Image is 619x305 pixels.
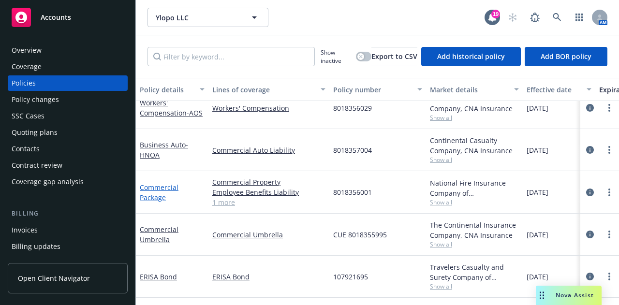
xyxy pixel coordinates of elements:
[12,108,44,124] div: SSC Cases
[212,230,325,240] a: Commercial Umbrella
[604,187,615,198] a: more
[604,144,615,156] a: more
[527,230,548,240] span: [DATE]
[12,92,59,107] div: Policy changes
[12,75,36,91] div: Policies
[604,102,615,114] a: more
[430,240,519,248] span: Show all
[523,78,595,101] button: Effective date
[570,8,589,27] a: Switch app
[12,239,60,254] div: Billing updates
[8,4,128,31] a: Accounts
[12,125,58,140] div: Quoting plans
[12,158,62,173] div: Contract review
[8,92,128,107] a: Policy changes
[584,102,596,114] a: circleInformation
[8,141,128,157] a: Contacts
[604,229,615,240] a: more
[541,52,591,61] span: Add BOR policy
[437,52,505,61] span: Add historical policy
[430,262,519,282] div: Travelers Casualty and Surety Company of America, Travelers Insurance
[140,225,178,244] a: Commercial Umbrella
[136,78,208,101] button: Policy details
[503,8,522,27] a: Start snowing
[140,85,194,95] div: Policy details
[491,10,500,18] div: 19
[8,108,128,124] a: SSC Cases
[8,222,128,238] a: Invoices
[12,43,42,58] div: Overview
[430,282,519,290] span: Show all
[430,220,519,240] div: The Continental Insurance Company, CNA Insurance
[147,8,268,27] button: Ylopo LLC
[527,272,548,282] span: [DATE]
[333,272,368,282] span: 107921695
[430,156,519,164] span: Show all
[584,144,596,156] a: circleInformation
[8,43,128,58] a: Overview
[156,13,239,23] span: Ylopo LLC
[556,291,594,299] span: Nova Assist
[212,177,325,187] a: Commercial Property
[430,178,519,198] div: National Fire Insurance Company of [GEOGRAPHIC_DATA], CNA Insurance
[329,78,426,101] button: Policy number
[212,85,315,95] div: Lines of coverage
[140,140,188,160] a: Business Auto
[321,48,352,65] span: Show inactive
[527,145,548,155] span: [DATE]
[527,187,548,197] span: [DATE]
[147,47,315,66] input: Filter by keyword...
[547,8,567,27] a: Search
[430,85,508,95] div: Market details
[8,75,128,91] a: Policies
[421,47,521,66] button: Add historical policy
[426,78,523,101] button: Market details
[525,47,607,66] button: Add BOR policy
[333,230,387,240] span: CUE 8018355995
[604,271,615,282] a: more
[18,273,90,283] span: Open Client Navigator
[8,59,128,74] a: Coverage
[584,271,596,282] a: circleInformation
[584,229,596,240] a: circleInformation
[371,47,417,66] button: Export to CSV
[527,85,581,95] div: Effective date
[8,239,128,254] a: Billing updates
[8,158,128,173] a: Contract review
[333,145,372,155] span: 8018357004
[12,141,40,157] div: Contacts
[140,272,177,281] a: ERISA Bond
[12,222,38,238] div: Invoices
[41,14,71,21] span: Accounts
[536,286,602,305] button: Nova Assist
[8,209,128,218] div: Billing
[140,183,178,202] a: Commercial Package
[212,272,325,282] a: ERISA Bond
[430,135,519,156] div: Continental Casualty Company, CNA Insurance
[525,8,545,27] a: Report a Bug
[536,286,548,305] div: Drag to move
[430,114,519,122] span: Show all
[12,59,42,74] div: Coverage
[187,108,203,117] span: - AOS
[430,93,519,114] div: The Continental Insurance Company, CNA Insurance
[212,197,325,207] a: 1 more
[333,85,412,95] div: Policy number
[333,103,372,113] span: 8018356029
[12,174,84,189] div: Coverage gap analysis
[212,187,325,197] a: Employee Benefits Liability
[584,187,596,198] a: circleInformation
[333,187,372,197] span: 8018356001
[527,103,548,113] span: [DATE]
[8,174,128,189] a: Coverage gap analysis
[208,78,329,101] button: Lines of coverage
[430,198,519,206] span: Show all
[212,145,325,155] a: Commercial Auto Liability
[371,52,417,61] span: Export to CSV
[212,103,325,113] a: Workers' Compensation
[8,125,128,140] a: Quoting plans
